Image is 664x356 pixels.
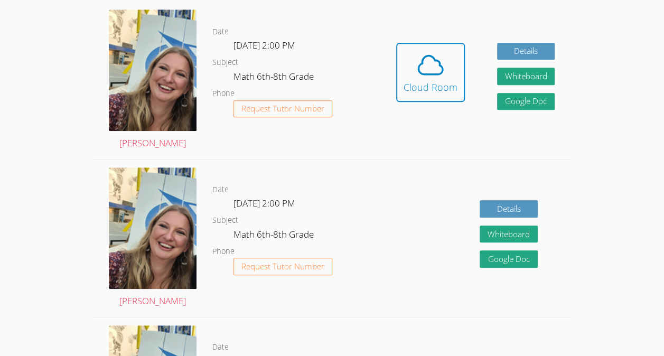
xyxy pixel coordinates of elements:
[212,56,238,69] dt: Subject
[241,105,324,113] span: Request Tutor Number
[404,80,457,95] div: Cloud Room
[109,167,197,289] img: sarah.png
[497,68,555,85] button: Whiteboard
[212,183,229,196] dt: Date
[233,258,332,275] button: Request Tutor Number
[212,214,238,227] dt: Subject
[233,197,295,209] span: [DATE] 2:00 PM
[480,200,538,218] a: Details
[241,263,324,270] span: Request Tutor Number
[480,250,538,268] a: Google Doc
[233,69,316,87] dd: Math 6th-8th Grade
[497,93,555,110] a: Google Doc
[233,227,316,245] dd: Math 6th-8th Grade
[497,43,555,60] a: Details
[109,167,197,309] a: [PERSON_NAME]
[480,226,538,243] button: Whiteboard
[109,10,197,151] a: [PERSON_NAME]
[233,100,332,118] button: Request Tutor Number
[212,25,229,39] dt: Date
[212,245,235,258] dt: Phone
[212,87,235,100] dt: Phone
[233,39,295,51] span: [DATE] 2:00 PM
[396,43,465,102] button: Cloud Room
[109,10,197,131] img: sarah.png
[212,341,229,354] dt: Date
